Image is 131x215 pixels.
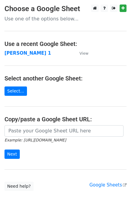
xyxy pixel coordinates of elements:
a: Select... [4,86,27,96]
p: Use one of the options below... [4,16,127,22]
h3: Choose a Google Sheet [4,5,127,13]
small: Example: [URL][DOMAIN_NAME] [4,138,66,142]
input: Next [4,150,20,159]
a: Need help? [4,182,34,191]
h4: Select another Google Sheet: [4,75,127,82]
input: Paste your Google Sheet URL here [4,125,124,137]
a: View [73,50,88,56]
a: Google Sheets [89,182,127,188]
small: View [79,51,88,56]
h4: Copy/paste a Google Sheet URL: [4,116,127,123]
h4: Use a recent Google Sheet: [4,40,127,47]
a: [PERSON_NAME] 1 [4,50,51,56]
